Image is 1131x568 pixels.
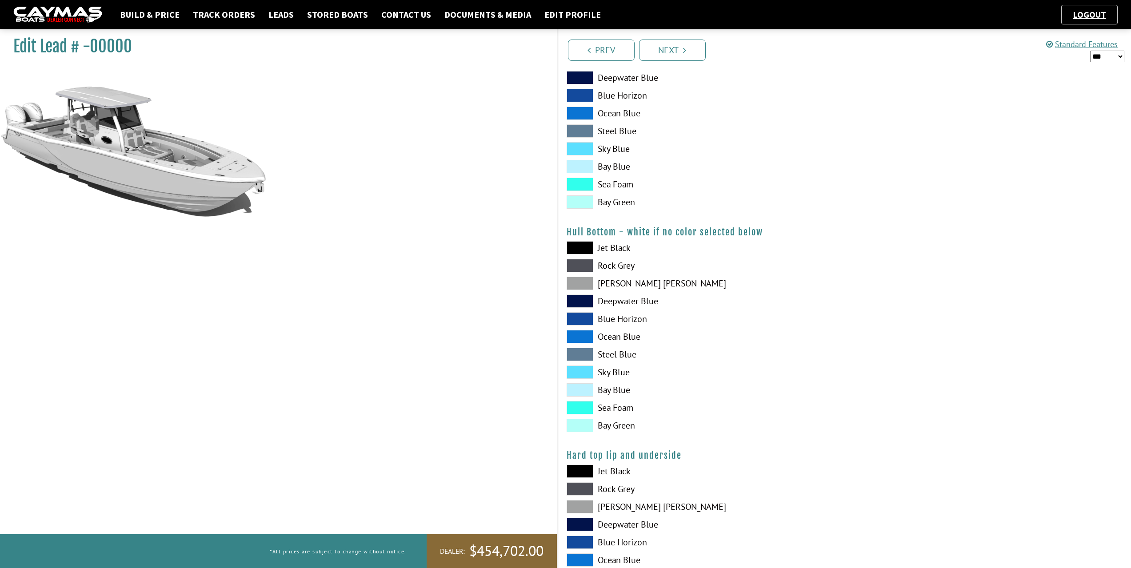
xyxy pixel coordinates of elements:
a: Build & Price [116,9,184,20]
label: Steel Blue [567,348,835,361]
label: Bay Blue [567,160,835,173]
a: Track Orders [188,9,260,20]
a: Dealer:$454,702.00 [427,534,557,568]
span: Dealer: [440,547,465,556]
a: Next [639,40,706,61]
a: Logout [1068,9,1111,20]
p: *All prices are subject to change without notice. [270,544,407,559]
label: Rock Grey [567,259,835,272]
label: Bay Green [567,195,835,209]
h4: Hull Bottom - white if no color selected below [567,226,1123,238]
label: Steel Blue [567,124,835,138]
label: [PERSON_NAME] [PERSON_NAME] [567,277,835,290]
label: Blue Horizon [567,536,835,549]
label: Sky Blue [567,142,835,155]
label: Bay Green [567,419,835,432]
a: Edit Profile [540,9,605,20]
label: Bay Blue [567,383,835,397]
label: Ocean Blue [567,330,835,343]
label: Sky Blue [567,365,835,379]
label: Rock Grey [567,482,835,496]
label: Jet Black [567,241,835,254]
a: Prev [568,40,635,61]
label: Deepwater Blue [567,71,835,84]
label: Sea Foam [567,401,835,414]
a: Stored Boats [303,9,372,20]
label: Deepwater Blue [567,294,835,308]
a: Documents & Media [440,9,536,20]
label: Ocean Blue [567,553,835,567]
label: [PERSON_NAME] [PERSON_NAME] [567,500,835,513]
label: Jet Black [567,465,835,478]
label: Blue Horizon [567,89,835,102]
a: Standard Features [1046,39,1118,49]
label: Blue Horizon [567,312,835,326]
a: Contact Us [377,9,436,20]
a: Leads [264,9,298,20]
span: $454,702.00 [469,542,544,560]
h4: Hard top lip and underside [567,450,1123,461]
h1: Edit Lead # -00000 [13,36,535,56]
label: Sea Foam [567,178,835,191]
label: Ocean Blue [567,107,835,120]
img: caymas-dealer-connect-2ed40d3bc7270c1d8d7ffb4b79bf05adc795679939227970def78ec6f6c03838.gif [13,7,102,23]
label: Deepwater Blue [567,518,835,531]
